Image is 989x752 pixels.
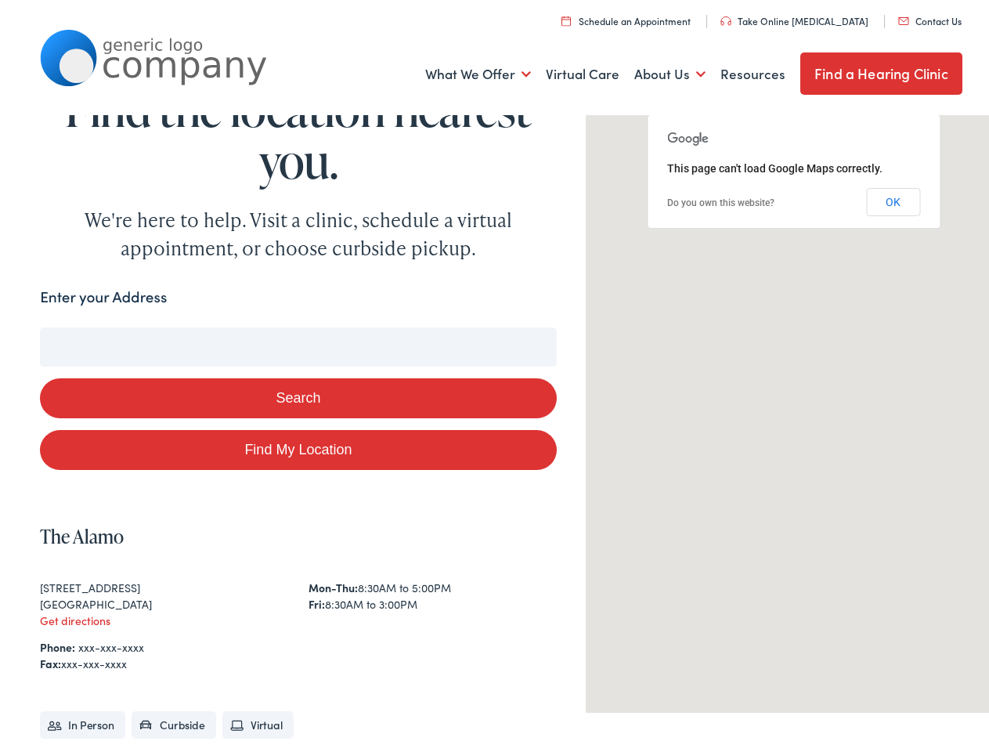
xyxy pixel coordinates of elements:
a: Schedule an Appointment [561,9,691,23]
li: Curbside [132,707,216,734]
strong: Fri: [309,591,325,607]
input: Enter your address or zip code [40,323,556,362]
div: [GEOGRAPHIC_DATA] [40,591,288,608]
img: utility icon [898,13,909,20]
div: We're here to help. Visit a clinic, schedule a virtual appointment, or choose curbside pickup. [48,201,549,258]
strong: Phone: [40,634,75,650]
a: Virtual Care [546,41,619,99]
span: This page can't load Google Maps correctly. [667,157,883,170]
a: Find a Hearing Clinic [800,48,962,90]
a: The Alamo [40,519,124,544]
div: 8:30AM to 5:00PM 8:30AM to 3:00PM [309,575,557,608]
a: Resources [720,41,785,99]
div: xxx-xxx-xxxx [40,651,556,667]
li: In Person [40,707,125,734]
a: Find My Location [40,425,556,465]
strong: Fax: [40,651,61,667]
img: utility icon [561,11,571,21]
a: About Us [634,41,706,99]
button: OK [866,183,920,211]
a: Contact Us [898,9,962,23]
h1: Find the location nearest you. [40,78,556,182]
strong: Mon-Thu: [309,575,358,591]
li: Virtual [222,707,294,734]
button: Search [40,374,556,414]
a: xxx-xxx-xxxx [78,634,144,650]
label: Enter your Address [40,281,167,304]
a: Get directions [40,608,110,624]
a: Do you own this website? [667,193,774,204]
img: utility icon [720,12,731,21]
a: Take Online [MEDICAL_DATA] [720,9,868,23]
a: What We Offer [425,41,531,99]
div: [STREET_ADDRESS] [40,575,288,591]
